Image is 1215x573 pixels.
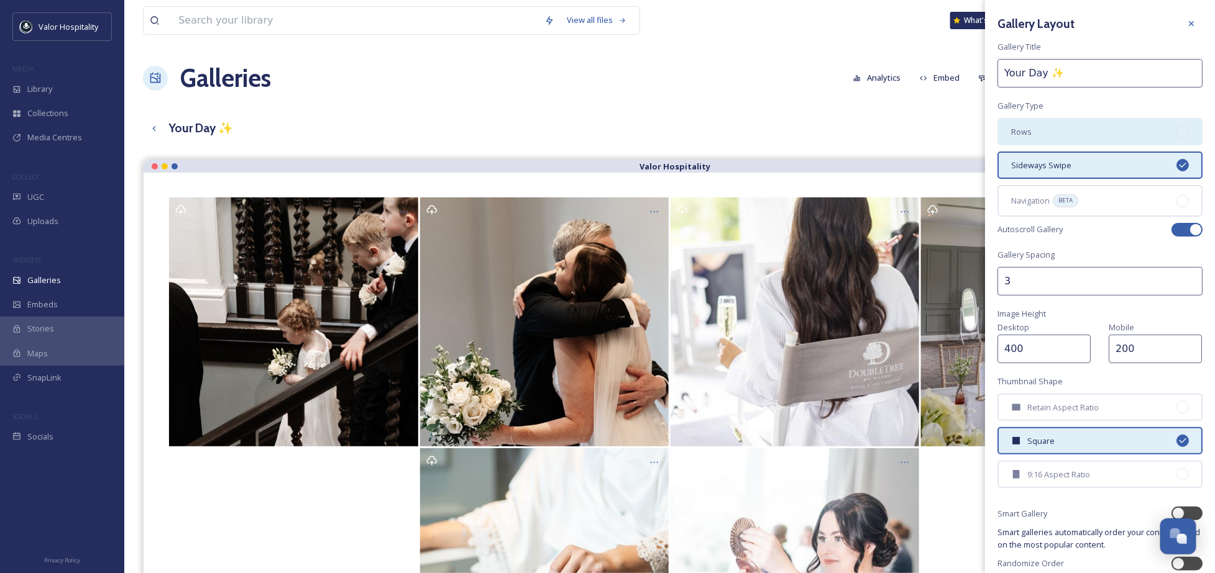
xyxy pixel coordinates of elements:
[1160,518,1196,554] button: Open Chat
[27,348,48,359] span: Maps
[27,83,52,95] span: Library
[27,299,58,310] span: Embeds
[12,64,34,73] span: MEDIA
[561,8,633,32] a: View all files
[27,274,61,286] span: Galleries
[168,119,233,137] h3: Your Day ✨
[44,552,80,567] a: Privacy Policy
[1109,335,1202,363] input: 250
[640,161,711,172] strong: Valor Hospitality
[950,12,1012,29] a: What's New
[847,66,914,90] a: Analytics
[997,308,1046,320] span: Image Height
[997,59,1203,88] input: My Gallery
[27,323,54,335] span: Stories
[27,107,68,119] span: Collections
[997,223,1063,235] span: Autoscroll Gallery
[997,41,1041,53] span: Gallery Title
[20,20,32,33] img: images
[997,526,1203,550] span: Smart galleries automatically order your content based on the most popular content.
[1027,469,1090,481] span: 9:16 Aspect Ratio
[972,66,1053,90] button: Customise
[12,172,39,181] span: COLLECT
[1058,196,1073,205] span: BETA
[12,412,37,421] span: SOCIALS
[27,372,62,384] span: SnapLink
[914,66,966,90] button: Embed
[997,249,1055,261] span: Gallery Spacing
[1011,126,1032,138] span: Rows
[847,66,907,90] button: Analytics
[180,60,271,97] a: Galleries
[1027,402,1099,413] span: Retain Aspect Ratio
[27,132,82,143] span: Media Centres
[27,215,58,227] span: Uploads
[172,7,538,34] input: Search your library
[39,21,98,32] span: Valor Hospitality
[997,322,1029,333] span: Desktop
[997,376,1063,387] span: Thumbnail Shape
[12,255,41,264] span: WIDGETS
[1027,435,1055,447] span: Square
[997,15,1075,33] h3: Gallery Layout
[997,100,1043,112] span: Gallery Type
[27,431,53,443] span: Socials
[27,191,44,203] span: UGC
[997,557,1064,569] span: Randomize Order
[1011,160,1071,171] span: Sideways Swipe
[1109,322,1134,333] span: Mobile
[1011,195,1050,207] span: Navigation
[997,267,1203,296] input: 2
[44,556,80,564] span: Privacy Policy
[997,335,1091,363] input: 250
[997,508,1047,520] span: Smart Gallery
